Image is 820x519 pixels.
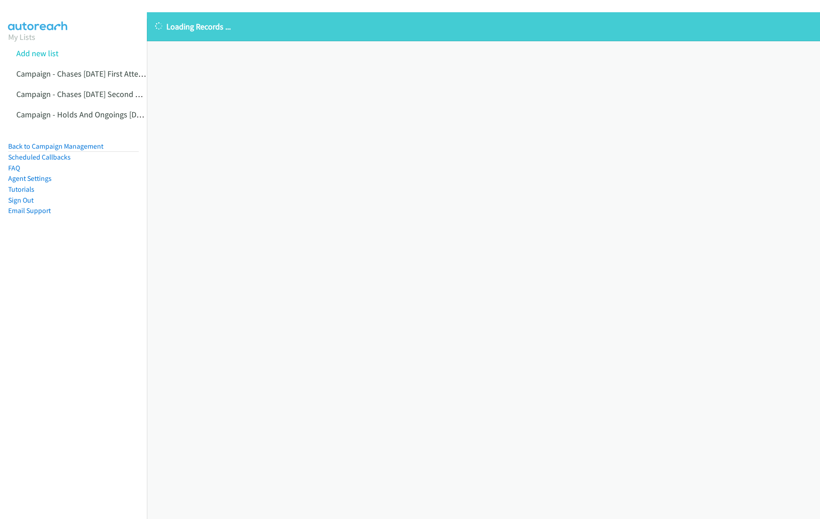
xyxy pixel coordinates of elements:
a: Tutorials [8,185,34,194]
a: My Lists [8,32,35,42]
a: Campaign - Chases [DATE] Second Attempt [16,89,163,99]
a: Campaign - Holds And Ongoings [DATE] [16,109,151,120]
a: Sign Out [8,196,34,204]
a: FAQ [8,164,20,172]
a: Scheduled Callbacks [8,153,71,161]
a: Back to Campaign Management [8,142,103,150]
a: Email Support [8,206,51,215]
p: Loading Records ... [155,20,812,33]
a: Agent Settings [8,174,52,183]
a: Add new list [16,48,58,58]
a: Campaign - Chases [DATE] First Attempt [16,68,152,79]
